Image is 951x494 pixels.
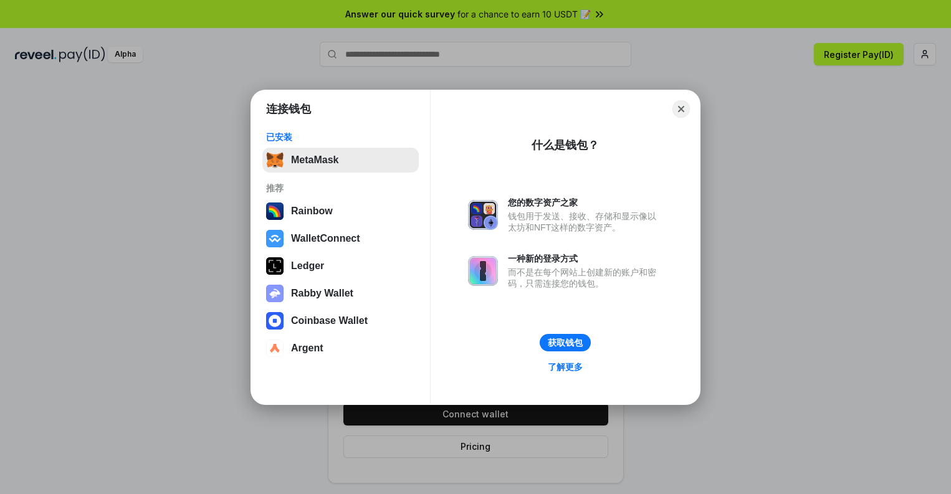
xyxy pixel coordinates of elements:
div: 已安装 [266,131,415,143]
a: 了解更多 [540,359,590,375]
div: Ledger [291,260,324,272]
div: 而不是在每个网站上创建新的账户和密码，只需连接您的钱包。 [508,267,662,289]
div: Coinbase Wallet [291,315,368,326]
button: Rainbow [262,199,419,224]
img: svg+xml,%3Csvg%20xmlns%3D%22http%3A%2F%2Fwww.w3.org%2F2000%2Fsvg%22%20fill%3D%22none%22%20viewBox... [468,200,498,230]
div: 获取钱包 [548,337,583,348]
img: svg+xml,%3Csvg%20xmlns%3D%22http%3A%2F%2Fwww.w3.org%2F2000%2Fsvg%22%20fill%3D%22none%22%20viewBox... [468,256,498,286]
button: Argent [262,336,419,361]
div: 了解更多 [548,361,583,373]
button: Coinbase Wallet [262,308,419,333]
div: WalletConnect [291,233,360,244]
div: MetaMask [291,154,338,166]
div: Rainbow [291,206,333,217]
div: 一种新的登录方式 [508,253,662,264]
div: 钱包用于发送、接收、存储和显示像以太坊和NFT这样的数字资产。 [508,211,662,233]
button: MetaMask [262,148,419,173]
button: WalletConnect [262,226,419,251]
button: Ledger [262,254,419,278]
div: Argent [291,343,323,354]
div: 什么是钱包？ [532,138,599,153]
img: svg+xml,%3Csvg%20fill%3D%22none%22%20height%3D%2233%22%20viewBox%3D%220%200%2035%2033%22%20width%... [266,151,284,169]
img: svg+xml,%3Csvg%20xmlns%3D%22http%3A%2F%2Fwww.w3.org%2F2000%2Fsvg%22%20width%3D%2228%22%20height%3... [266,257,284,275]
button: 获取钱包 [540,334,591,351]
img: svg+xml,%3Csvg%20width%3D%22120%22%20height%3D%22120%22%20viewBox%3D%220%200%20120%20120%22%20fil... [266,202,284,220]
img: svg+xml,%3Csvg%20width%3D%2228%22%20height%3D%2228%22%20viewBox%3D%220%200%2028%2028%22%20fill%3D... [266,340,284,357]
div: 推荐 [266,183,415,194]
img: svg+xml,%3Csvg%20width%3D%2228%22%20height%3D%2228%22%20viewBox%3D%220%200%2028%2028%22%20fill%3D... [266,230,284,247]
button: Rabby Wallet [262,281,419,306]
img: svg+xml,%3Csvg%20width%3D%2228%22%20height%3D%2228%22%20viewBox%3D%220%200%2028%2028%22%20fill%3D... [266,312,284,330]
h1: 连接钱包 [266,102,311,116]
button: Close [672,100,690,118]
img: svg+xml,%3Csvg%20xmlns%3D%22http%3A%2F%2Fwww.w3.org%2F2000%2Fsvg%22%20fill%3D%22none%22%20viewBox... [266,285,284,302]
div: Rabby Wallet [291,288,353,299]
div: 您的数字资产之家 [508,197,662,208]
